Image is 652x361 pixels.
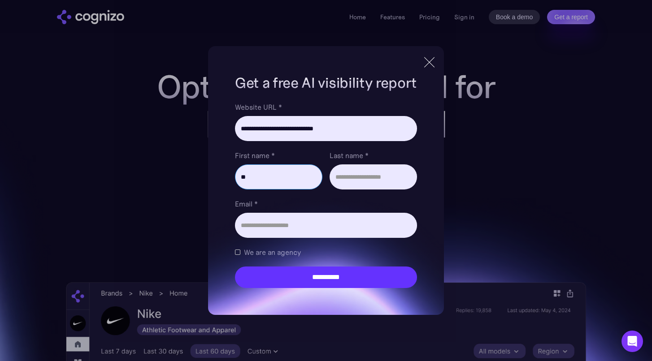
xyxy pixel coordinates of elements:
div: Open Intercom Messenger [622,331,643,352]
label: First name * [235,150,322,161]
span: We are an agency [244,247,301,258]
label: Email * [235,198,417,209]
label: Website URL * [235,102,417,112]
form: Brand Report Form [235,102,417,288]
label: Last name * [330,150,417,161]
h1: Get a free AI visibility report [235,73,417,93]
